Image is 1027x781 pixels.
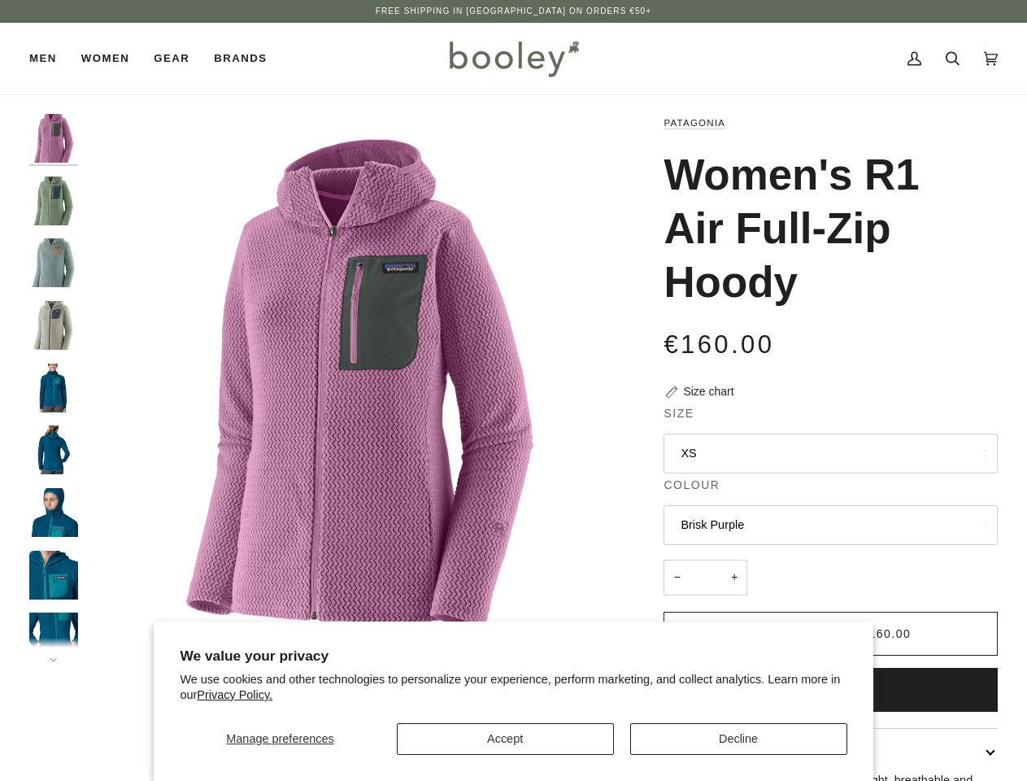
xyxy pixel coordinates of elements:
img: Patagonia Women's R1 Air Full-Zip Hoody - Booley Galway [29,613,78,661]
span: Colour [664,477,720,494]
img: Patagonia Women's R1 Air Full-Zip Hoody Wool White - Booley Galway [29,301,78,350]
img: Patagonia Women's R1 Air Full-Zip Hoody Thermal Blue - Booley Galway [29,238,78,287]
button: Add to Cart • €160.00 [664,612,998,656]
span: Gear [154,50,189,67]
img: Patagonia Women's R1 Air Full-Zip Hoody - Booley Galway [29,364,78,412]
a: Women [69,23,141,94]
button: Brisk Purple [664,505,998,545]
a: Gear [141,23,202,94]
button: XS [664,434,998,473]
input: Quantity [664,560,747,596]
button: Accept [397,723,614,755]
img: Patagonia Women's R1 Air Full-Zip Hoody - Booley Galway [29,551,78,600]
img: Patagonia Women's R1 Air Full-Zip Hoody Brisk Purple - Booley Galway [29,114,78,163]
img: Patagonia Women's R1 Air Full-Zip Hoody - Booley Galway [29,425,78,474]
button: Manage preferences [180,723,380,755]
span: Size [664,405,694,422]
img: Patagonia Women's R1 Air Full-Zip Hoody Ellwood Green - Booley Galway [29,177,78,225]
div: Size chart [683,383,733,400]
span: Men [29,50,57,67]
button: Decline [630,723,847,755]
h1: Women's R1 Air Full-Zip Hoody [664,148,986,309]
span: Brands [214,50,267,67]
img: Booley [442,35,585,82]
p: Free Shipping in [GEOGRAPHIC_DATA] on Orders €50+ [376,5,651,18]
span: Women [81,50,129,67]
span: Manage preferences [226,732,333,745]
button: − [664,560,690,596]
div: Patagonia Women's R1 Air Full-Zip Hoody Brisk Purple - Booley Galway [86,114,634,662]
span: €160.00 [664,330,774,359]
a: Privacy Policy. [197,688,272,701]
a: Men [29,23,69,94]
h2: We value your privacy [180,648,846,665]
a: Brands [202,23,279,94]
p: We use cookies and other technologies to personalize your experience, perform marketing, and coll... [180,672,846,703]
button: + [721,560,747,596]
img: Patagonia Women&#39;s R1 Air Full-Zip Hoody Brisk Purple - Booley Galway [86,114,634,662]
a: Patagonia [664,118,725,128]
span: €160.00 [861,627,911,640]
img: Patagonia Women's R1 Air Full-Zip Hoody - Booley Galway [29,488,78,537]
